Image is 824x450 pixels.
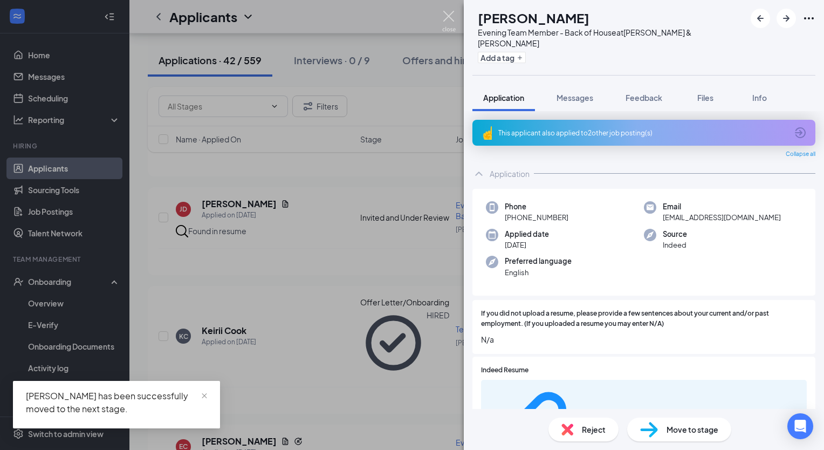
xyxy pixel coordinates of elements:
svg: ArrowRight [780,12,793,25]
span: Source [663,229,687,240]
h1: [PERSON_NAME] [478,9,589,27]
span: Move to stage [667,424,718,435]
span: Reject [582,424,606,435]
span: Feedback [626,93,662,103]
span: [DATE] [505,240,549,250]
span: Applied date [505,229,549,240]
span: Indeed [663,240,687,250]
span: Preferred language [505,256,572,267]
span: English [505,267,572,278]
svg: Ellipses [802,12,815,25]
span: N/a [481,333,807,345]
div: [PERSON_NAME] has been successfully moved to the next stage. [26,390,207,415]
span: Info [752,93,767,103]
button: ArrowRight [777,9,796,28]
div: Open Intercom Messenger [787,413,813,439]
span: Application [483,93,524,103]
span: Files [697,93,713,103]
svg: ArrowLeftNew [754,12,767,25]
button: PlusAdd a tag [478,52,526,63]
svg: ChevronUp [472,167,485,180]
span: Indeed Resume [481,365,528,376]
span: Phone [505,201,568,212]
div: Evening Team Member - Back of House at [PERSON_NAME] & [PERSON_NAME] [478,27,745,49]
svg: Plus [517,54,523,61]
span: If you did not upload a resume, please provide a few sentences about your current and/or past emp... [481,309,807,329]
svg: ArrowCircle [794,126,807,139]
button: ArrowLeftNew [751,9,770,28]
span: Messages [557,93,593,103]
div: Application [490,168,530,179]
span: Collapse all [786,150,815,159]
div: This applicant also applied to 2 other job posting(s) [498,128,787,138]
span: Email [663,201,781,212]
span: close [201,392,208,400]
span: [EMAIL_ADDRESS][DOMAIN_NAME] [663,212,781,223]
span: [PHONE_NUMBER] [505,212,568,223]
